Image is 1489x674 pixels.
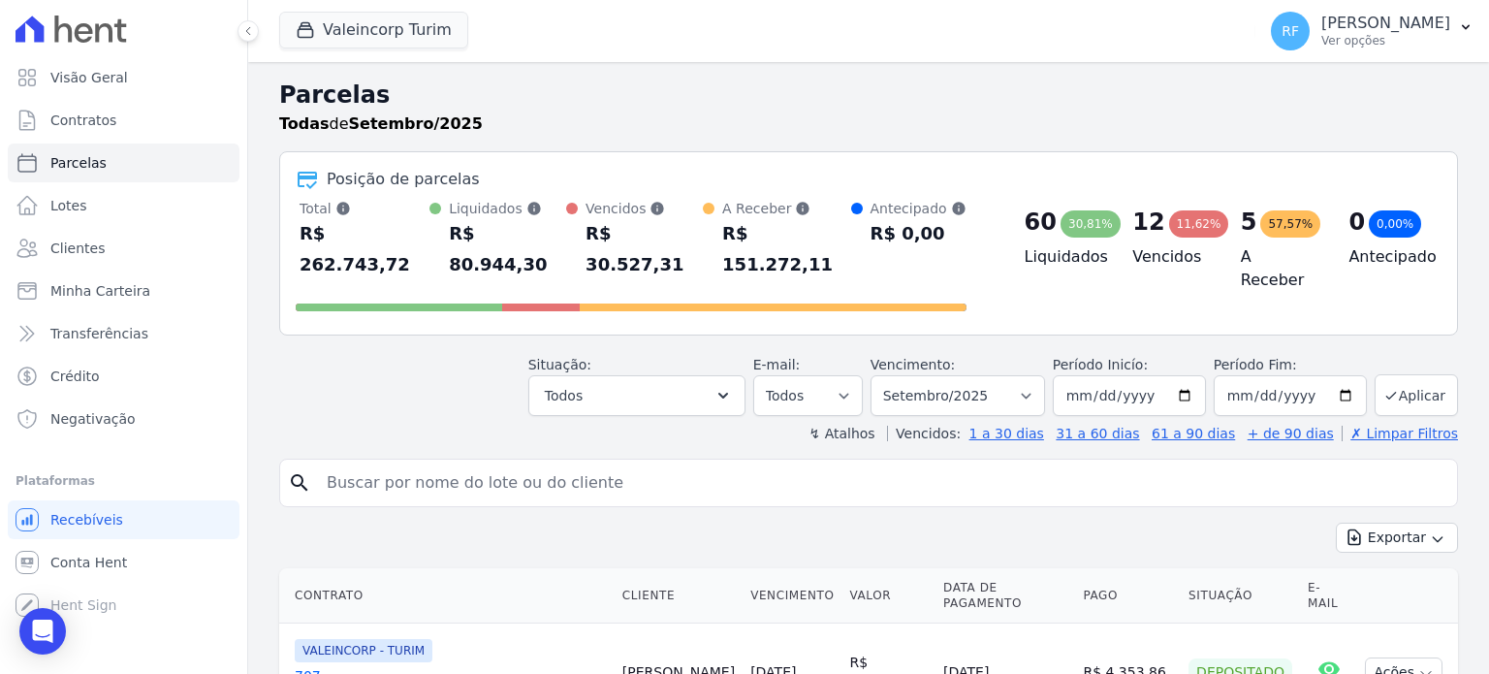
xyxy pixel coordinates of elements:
div: Antecipado [871,199,966,218]
label: ↯ Atalhos [808,426,874,441]
span: Visão Geral [50,68,128,87]
th: E-mail [1300,568,1357,624]
a: ✗ Limpar Filtros [1342,426,1458,441]
div: Vencidos [586,199,703,218]
div: 0 [1348,207,1365,238]
span: VALEINCORP - TURIM [295,639,432,662]
label: Período Fim: [1214,355,1367,375]
div: R$ 80.944,30 [449,218,566,280]
label: E-mail: [753,357,801,372]
strong: Todas [279,114,330,133]
th: Cliente [615,568,743,624]
a: Parcelas [8,144,239,182]
h4: Antecipado [1348,245,1426,269]
input: Buscar por nome do lote ou do cliente [315,464,1449,502]
div: 30,81% [1061,210,1121,238]
p: de [279,112,483,136]
div: 11,62% [1169,210,1229,238]
a: Clientes [8,229,239,268]
button: Aplicar [1375,374,1458,416]
span: Contratos [50,111,116,130]
div: R$ 262.743,72 [300,218,429,280]
span: Transferências [50,324,148,343]
a: 61 a 90 dias [1152,426,1235,441]
div: 60 [1025,207,1057,238]
a: Recebíveis [8,500,239,539]
label: Período Inicío: [1053,357,1148,372]
button: RF [PERSON_NAME] Ver opções [1255,4,1489,58]
a: Crédito [8,357,239,396]
div: 5 [1241,207,1257,238]
div: 12 [1132,207,1164,238]
div: R$ 30.527,31 [586,218,703,280]
th: Valor [842,568,936,624]
h4: Liquidados [1025,245,1102,269]
h4: A Receber [1241,245,1318,292]
div: Open Intercom Messenger [19,608,66,655]
a: Conta Hent [8,543,239,582]
div: 0,00% [1369,210,1421,238]
a: Minha Carteira [8,272,239,310]
button: Exportar [1336,523,1458,553]
span: Minha Carteira [50,281,150,301]
div: 57,57% [1260,210,1320,238]
p: [PERSON_NAME] [1321,14,1450,33]
div: R$ 0,00 [871,218,966,249]
span: Recebíveis [50,510,123,530]
a: Visão Geral [8,58,239,97]
label: Situação: [528,357,591,372]
a: + de 90 dias [1248,426,1334,441]
a: Transferências [8,314,239,353]
p: Ver opções [1321,33,1450,48]
span: Conta Hent [50,553,127,572]
th: Situação [1181,568,1300,624]
th: Data de Pagamento [935,568,1075,624]
div: R$ 151.272,11 [722,218,850,280]
span: Lotes [50,196,87,215]
span: Negativação [50,409,136,429]
button: Todos [528,375,745,416]
th: Pago [1075,568,1181,624]
a: 1 a 30 dias [969,426,1044,441]
label: Vencimento: [871,357,955,372]
th: Vencimento [743,568,841,624]
div: Plataformas [16,469,232,493]
i: search [288,471,311,495]
span: Crédito [50,367,100,386]
span: Parcelas [50,153,107,173]
div: Total [300,199,429,218]
strong: Setembro/2025 [349,114,483,133]
button: Valeincorp Turim [279,12,468,48]
a: Negativação [8,400,239,438]
span: RF [1282,24,1299,38]
div: Posição de parcelas [327,168,480,191]
th: Contrato [279,568,615,624]
span: Todos [545,384,583,407]
label: Vencidos: [887,426,961,441]
div: Liquidados [449,199,566,218]
a: Lotes [8,186,239,225]
div: A Receber [722,199,850,218]
a: 31 a 60 dias [1056,426,1139,441]
h4: Vencidos [1132,245,1210,269]
span: Clientes [50,239,105,258]
h2: Parcelas [279,78,1458,112]
a: Contratos [8,101,239,140]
